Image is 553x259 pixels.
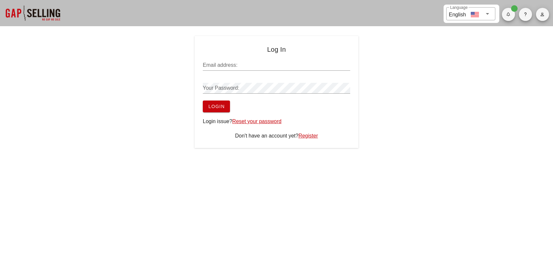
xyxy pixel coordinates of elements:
div: LanguageEnglish [446,7,495,20]
span: Login [208,104,225,109]
div: English [449,9,466,19]
h4: Log In [203,44,350,55]
label: Language [450,5,467,10]
div: Don't have an account yet? [203,132,350,140]
div: Login issue? [203,118,350,125]
button: Login [203,101,230,112]
a: Register [298,133,318,139]
a: Reset your password [232,119,281,124]
span: Badge [511,5,518,12]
